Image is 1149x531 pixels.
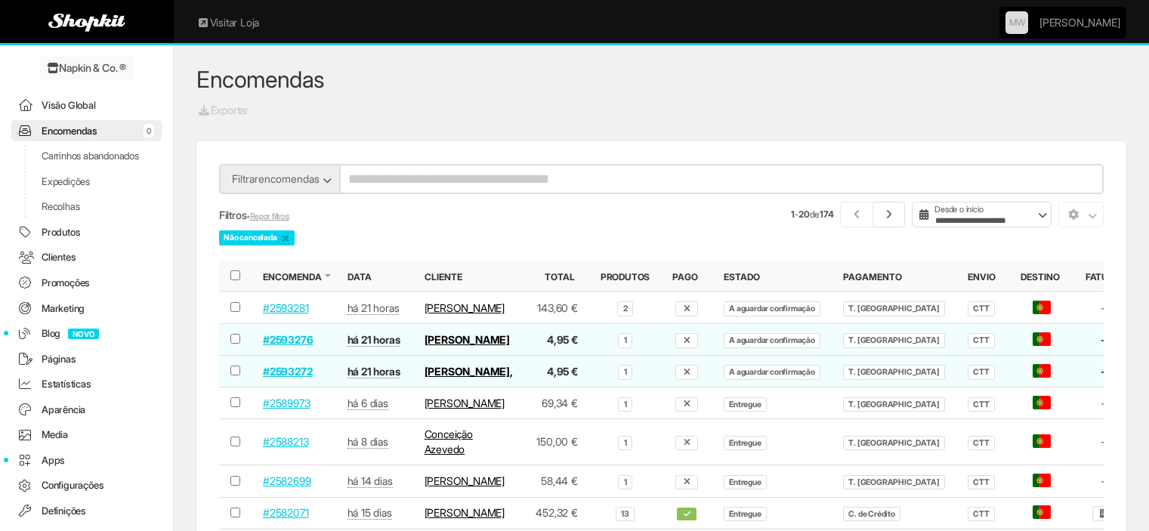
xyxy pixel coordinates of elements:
button: Cliente [425,270,465,283]
a: #2593272 [263,365,312,378]
a: Estatísticas [11,373,162,395]
h5: Filtros [219,209,650,221]
td: 4,95 € [524,356,589,387]
a: #2588213 [263,435,308,448]
span: Não cancelada [219,230,295,245]
span: CTT [968,365,995,379]
span: T. [GEOGRAPHIC_DATA] [843,475,945,489]
span: 1 [618,397,632,412]
span: Portugal - Continental [1033,434,1051,448]
a: Conceição Azevedo [425,428,473,455]
span: 0 [144,124,154,137]
td: 69,34 € [524,387,589,419]
span: 1 [618,475,632,489]
td: - [1074,419,1132,465]
span: Portugal - Continental [1033,364,1051,378]
td: 150,00 € [524,419,589,465]
td: - [1074,324,1132,356]
span: Portugal - Continental [1033,301,1051,314]
abbr: 7 out 2025 às 14:34 [347,397,388,410]
strong: 20 [798,208,810,220]
small: • [246,211,289,221]
small: - de [791,208,833,221]
img: Shopkit [48,14,125,32]
td: 452,32 € [524,497,589,529]
span: T. [GEOGRAPHIC_DATA] [843,397,945,412]
span: A aguardar confirmação [724,365,820,379]
a: Clientes [11,246,162,268]
span: 28 set 2025 às 16:50 [677,508,697,520]
a: #2582071 [263,506,308,519]
td: 4,95 € [524,324,589,356]
a: [PERSON_NAME] [425,397,505,409]
td: - [1074,387,1132,419]
a: [PERSON_NAME] [425,506,505,519]
td: 58,44 € [524,465,589,497]
a: Carrinhos abandonados [11,145,162,167]
span: Portugal - Continental [1033,505,1051,519]
a: Visão Global [11,94,162,116]
button: Pago [672,270,701,283]
a: Promoções [11,272,162,294]
a: [PERSON_NAME] [425,301,505,314]
button: Encomenda [263,270,325,283]
span: T. [GEOGRAPHIC_DATA] [843,301,945,316]
a: Encomendas [196,66,325,93]
span: C. de Crédito [843,507,900,521]
a: Napkin & Co. ® [39,57,134,79]
abbr: 29 set 2025 às 12:11 [347,474,393,488]
td: 143,60 € [524,292,589,324]
button: Estado [724,270,763,283]
span: 13 [616,507,635,521]
a: BlogNOVO [11,323,162,344]
span: CTT [968,301,995,316]
span: T. [GEOGRAPHIC_DATA] [843,365,945,379]
a: #2593276 [263,333,313,346]
span: A aguardar confirmação [724,333,820,347]
span: CTT [968,333,995,347]
span: Portugal - Continental [1033,474,1051,487]
abbr: 12 out 2025 às 11:52 [347,301,400,315]
a: Expedições [11,171,162,193]
th: Produtos [589,261,661,292]
a: Encomendas0 [11,120,162,142]
a: Apps [11,449,162,471]
abbr: 5 out 2025 às 15:15 [347,435,388,449]
a: [PERSON_NAME] [1039,8,1120,38]
span: T. [GEOGRAPHIC_DATA] [843,333,945,347]
span: 1 [618,436,632,450]
a: Repor filtros [250,211,289,221]
strong: 1 [791,208,795,220]
span: Entregue [724,436,767,450]
span: A aguardar confirmação [724,301,820,316]
th: Fatura [1074,261,1132,292]
span: CTT [968,507,995,521]
span: NOVO [68,329,99,339]
a: Media [11,424,162,446]
a: Definições [11,500,162,522]
span: encomendas [258,172,320,185]
button: Pagamento [843,270,905,283]
span: Entregue [724,397,767,412]
a: Visitar Loja [196,15,259,30]
a: Configurações [11,474,162,496]
a: [PERSON_NAME], [425,365,513,378]
span: T. [GEOGRAPHIC_DATA] [843,436,945,450]
button: Filtrarencomendas [219,164,340,194]
span: Portugal - Continental [1033,332,1051,346]
td: - [1074,292,1132,324]
span: 1 [618,365,632,379]
span: 1 [618,333,632,347]
a: [PERSON_NAME] [425,474,505,487]
a: #2582699 [263,474,310,487]
td: - [1074,356,1132,387]
strong: 174 [820,208,833,220]
span: Entregue [724,475,767,489]
abbr: 12 out 2025 às 11:46 [347,333,400,347]
a: [PERSON_NAME] [425,333,510,346]
button: Envio [968,270,999,283]
span: CTT [968,436,995,450]
a: Recolhas [11,196,162,218]
a: Marketing [11,298,162,320]
a: #2589973 [263,397,310,409]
